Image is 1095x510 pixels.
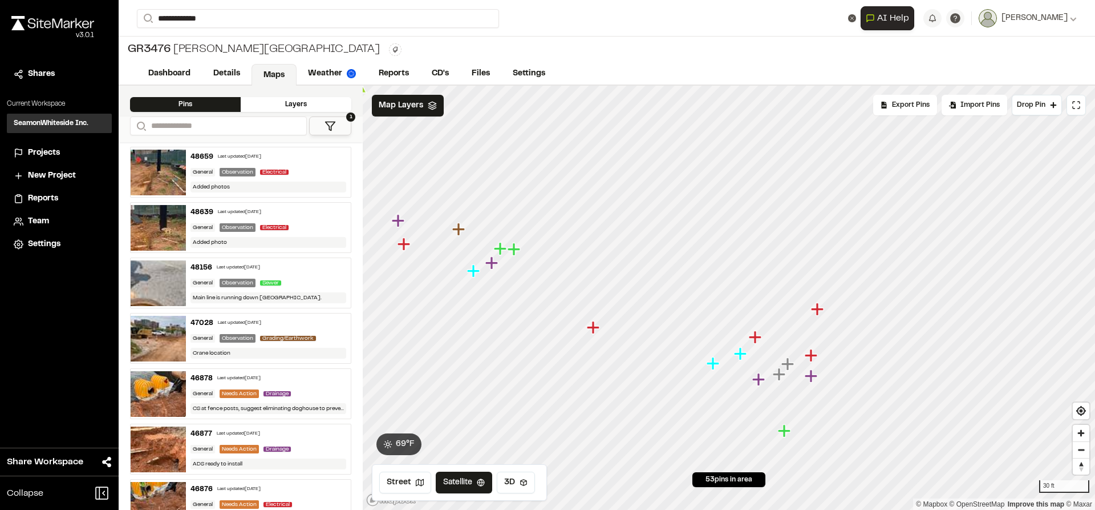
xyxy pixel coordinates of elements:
canvas: Map [363,86,1095,510]
span: Projects [28,147,60,159]
a: Mapbox logo [366,493,416,507]
a: Team [14,215,105,228]
span: Zoom in [1073,425,1089,441]
span: AI Help [877,11,909,25]
div: Last updated [DATE] [218,154,261,160]
button: Satellite [436,472,492,493]
a: Weather [297,63,367,85]
a: Shares [14,68,105,81]
a: Reports [14,192,105,205]
img: file [131,371,186,417]
div: Last updated [DATE] [218,209,261,216]
img: file [131,427,186,472]
div: Needs Action [220,389,259,398]
button: Zoom out [1073,441,1089,458]
div: Map marker [811,302,826,317]
div: Map marker [452,222,467,237]
div: Map marker [778,424,793,439]
span: Export Pins [892,100,930,110]
span: Drainage [263,447,291,452]
div: Map marker [805,348,820,363]
span: Shares [28,68,55,81]
img: rebrand.png [11,16,94,30]
div: General [190,334,215,343]
div: Last updated [DATE] [217,375,261,382]
button: Reset bearing to north [1073,458,1089,475]
button: 3D [497,472,535,493]
span: 1 [346,113,355,122]
span: New Project [28,170,76,182]
div: General [190,168,215,176]
img: precipai.png [347,69,356,78]
div: 46877 [190,429,212,439]
div: 48156 [190,263,212,273]
a: New Project [14,170,105,182]
div: General [190,500,215,509]
div: Observation [220,279,255,287]
a: Dashboard [137,63,202,85]
div: Needs Action [220,445,259,453]
div: Last updated [DATE] [218,320,261,327]
span: 53 pins in area [705,475,752,485]
a: Details [202,63,252,85]
span: Map Layers [379,99,423,112]
a: Files [460,63,501,85]
span: Grading/Earthwork [260,336,316,341]
div: Open AI Assistant [861,6,919,30]
span: Drainage [263,391,291,396]
div: Needs Action [220,500,259,509]
div: Layers [241,97,351,112]
span: Drop Pin [1017,100,1045,110]
button: Edit Tags [389,43,401,56]
img: file [131,150,186,195]
div: 48659 [190,152,213,162]
button: 1 [309,117,351,135]
div: [PERSON_NAME][GEOGRAPHIC_DATA] [128,41,380,58]
a: Reports [367,63,420,85]
a: Settings [501,63,557,85]
div: Map marker [398,237,412,252]
span: Electrical [260,225,289,230]
div: 30 ft [1039,480,1089,493]
a: Maxar [1066,500,1092,508]
div: ADS ready to install [190,459,347,469]
div: Oh geez...please don't... [11,30,94,41]
div: Map marker [707,356,721,371]
div: Crane location [190,348,347,359]
div: Map marker [781,357,796,372]
button: Search [130,117,151,135]
div: Added photo [190,237,347,248]
a: Maps [252,64,297,86]
a: Map feedback [1008,500,1064,508]
div: Map marker [749,330,764,345]
button: Open AI Assistant [861,6,914,30]
div: 47028 [190,318,213,328]
button: Clear text [848,14,856,22]
a: Mapbox [916,500,947,508]
a: OpenStreetMap [950,500,1005,508]
div: Last updated [DATE] [217,264,260,271]
div: Import Pins into your project [942,95,1007,115]
div: Added photos [190,182,347,192]
div: Map marker [508,242,522,257]
div: General [190,445,215,453]
button: Search [137,9,157,28]
div: Map marker [494,242,509,256]
span: Electrical [263,502,292,507]
span: Reports [28,192,58,205]
img: file [131,316,186,362]
span: 69 ° F [396,438,415,451]
button: Street [379,472,431,493]
div: Observation [220,334,255,343]
div: Map marker [773,367,788,382]
div: Observation [220,168,255,176]
span: Zoom out [1073,442,1089,458]
div: Map marker [467,264,482,279]
div: 46876 [190,484,213,495]
button: 69°F [376,433,421,455]
div: Map marker [805,369,820,384]
div: CS at fence posts, suggest eliminating doghouse to prevent issues with utility conflict but maint... [190,403,347,414]
div: Main line is running down [GEOGRAPHIC_DATA]. [190,292,347,303]
div: General [190,279,215,287]
span: Find my location [1073,403,1089,419]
